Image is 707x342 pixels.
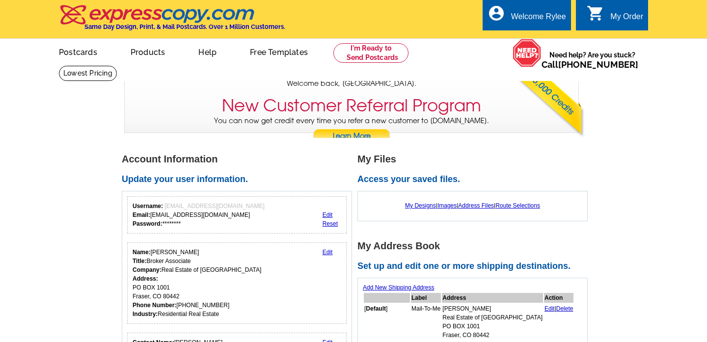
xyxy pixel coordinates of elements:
div: Welcome Rylee [511,12,566,26]
img: help [513,39,542,67]
div: | | | [363,196,582,215]
a: Images [437,202,457,209]
a: Edit [323,249,333,256]
a: Address Files [458,202,494,209]
h2: Access your saved files. [357,174,593,185]
strong: Name: [133,249,151,256]
a: shopping_cart My Order [587,11,643,23]
a: Edit [323,211,333,218]
a: Free Templates [234,40,324,63]
a: Learn More [313,129,390,144]
span: Welcome back, [GEOGRAPHIC_DATA]. [287,79,416,89]
td: [PERSON_NAME] Real Estate of [GEOGRAPHIC_DATA] PO BOX 1001 Fraser, CO 80442 [442,304,543,340]
span: Need help? Are you stuck? [542,50,643,70]
h1: Account Information [122,154,357,164]
strong: Password: [133,220,163,227]
th: Action [544,293,574,303]
a: Products [115,40,181,63]
td: Mail-To-Me [411,304,441,340]
a: Delete [556,305,573,312]
strong: Email: [133,211,150,218]
span: [EMAIL_ADDRESS][DOMAIN_NAME] [164,203,264,210]
strong: Phone Number: [133,302,176,309]
a: [PHONE_NUMBER] [558,59,638,70]
strong: Industry: [133,311,158,317]
a: Edit [544,305,555,312]
td: [ ] [364,304,410,340]
strong: Username: [133,203,163,210]
div: [PERSON_NAME] Broker Associate Real Estate of [GEOGRAPHIC_DATA] PO BOX 1001 Fraser, CO 80442 [PHO... [133,248,261,318]
a: Same Day Design, Print, & Mail Postcards. Over 1 Million Customers. [59,12,285,30]
b: Default [366,305,386,312]
h2: Set up and edit one or more shipping destinations. [357,261,593,272]
span: Call [542,59,638,70]
a: Postcards [43,40,113,63]
h1: My Files [357,154,593,164]
a: Route Selections [495,202,540,209]
th: Address [442,293,543,303]
a: Reset [323,220,338,227]
h1: My Address Book [357,241,593,251]
div: My Order [610,12,643,26]
a: Help [183,40,232,63]
strong: Title: [133,258,146,264]
td: | [544,304,574,340]
h2: Update your user information. [122,174,357,185]
div: Your login information. [127,196,347,234]
strong: Company: [133,266,162,273]
h4: Same Day Design, Print, & Mail Postcards. Over 1 Million Customers. [84,23,285,30]
th: Label [411,293,441,303]
div: Your personal details. [127,242,347,324]
p: You can now get credit every time you refer a new customer to [DOMAIN_NAME]. [125,116,578,144]
a: Add New Shipping Address [363,284,434,291]
i: shopping_cart [587,4,604,22]
strong: Address: [133,275,158,282]
a: My Designs [405,202,436,209]
i: account_circle [488,4,505,22]
h3: New Customer Referral Program [222,96,481,116]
